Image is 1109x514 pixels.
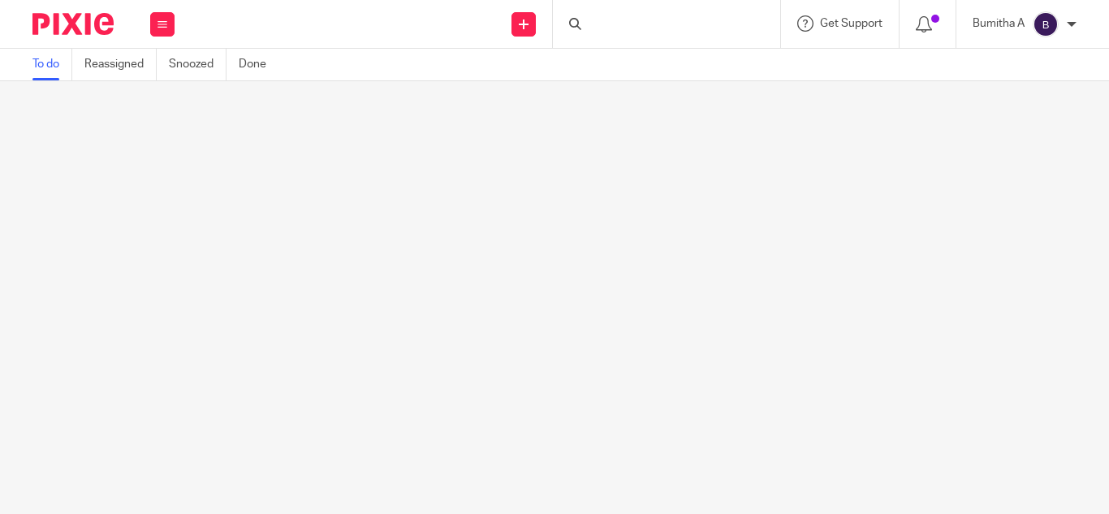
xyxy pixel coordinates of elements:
[973,15,1025,32] p: Bumitha A
[820,18,882,29] span: Get Support
[84,49,157,80] a: Reassigned
[32,49,72,80] a: To do
[32,13,114,35] img: Pixie
[169,49,227,80] a: Snoozed
[239,49,278,80] a: Done
[1033,11,1059,37] img: svg%3E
